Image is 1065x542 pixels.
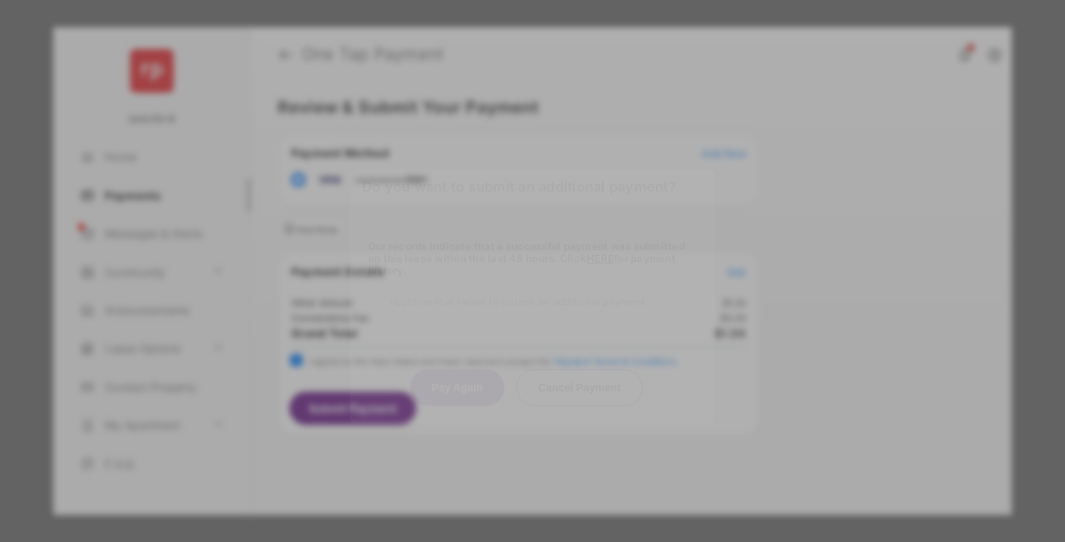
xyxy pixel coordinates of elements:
[368,239,697,276] h5: Our records indicate that a successful payment was submitted on this lease within the last 48 hou...
[410,369,504,405] button: Pay Again
[587,252,614,264] a: HERE
[517,369,643,405] button: Cancel Payment
[350,170,715,204] h6: Do you want to submit an additional payment?
[389,295,647,307] span: I confirm that I want to submit an additional payment.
